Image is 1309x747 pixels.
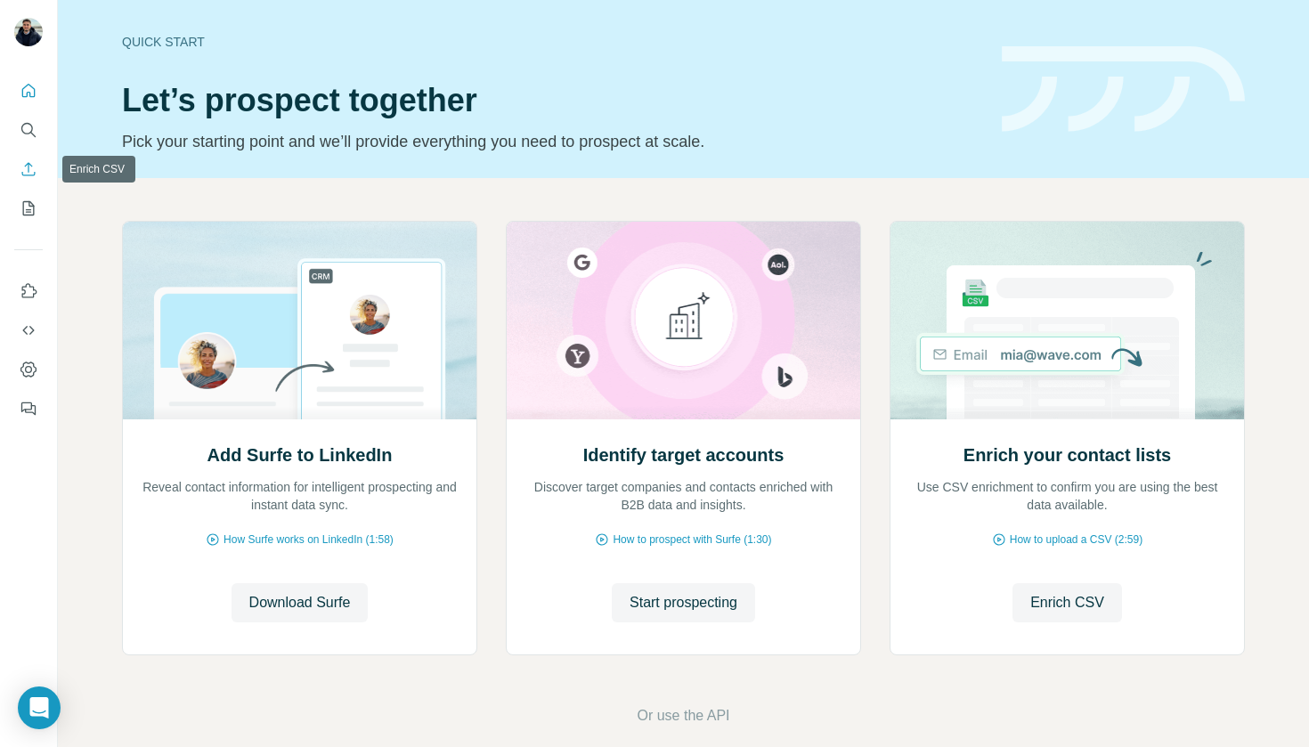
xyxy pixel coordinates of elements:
[14,114,43,146] button: Search
[122,33,980,51] div: Quick start
[18,686,61,729] div: Open Intercom Messenger
[122,129,980,154] p: Pick your starting point and we’ll provide everything you need to prospect at scale.
[207,443,393,467] h2: Add Surfe to LinkedIn
[232,583,369,622] button: Download Surfe
[506,222,861,419] img: Identify target accounts
[14,75,43,107] button: Quick start
[612,583,755,622] button: Start prospecting
[1010,532,1142,548] span: How to upload a CSV (2:59)
[14,153,43,185] button: Enrich CSV
[890,222,1245,419] img: Enrich your contact lists
[122,83,980,118] h1: Let’s prospect together
[1012,583,1122,622] button: Enrich CSV
[14,314,43,346] button: Use Surfe API
[14,18,43,46] img: Avatar
[963,443,1171,467] h2: Enrich your contact lists
[1002,46,1245,133] img: banner
[141,478,459,514] p: Reveal contact information for intelligent prospecting and instant data sync.
[583,443,785,467] h2: Identify target accounts
[524,478,842,514] p: Discover target companies and contacts enriched with B2B data and insights.
[613,532,771,548] span: How to prospect with Surfe (1:30)
[630,592,737,613] span: Start prospecting
[14,275,43,307] button: Use Surfe on LinkedIn
[908,478,1226,514] p: Use CSV enrichment to confirm you are using the best data available.
[14,393,43,425] button: Feedback
[14,353,43,386] button: Dashboard
[224,532,394,548] span: How Surfe works on LinkedIn (1:58)
[14,192,43,224] button: My lists
[637,705,729,727] button: Or use the API
[122,222,477,419] img: Add Surfe to LinkedIn
[249,592,351,613] span: Download Surfe
[1030,592,1104,613] span: Enrich CSV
